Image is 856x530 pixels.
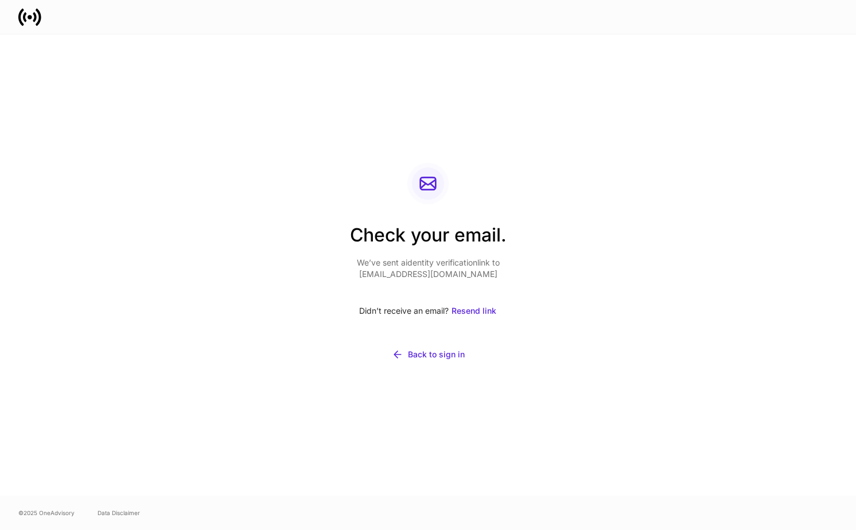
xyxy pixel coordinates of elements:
h2: Check your email. [350,223,507,257]
button: Resend link [451,298,497,324]
a: Data Disclaimer [98,508,140,517]
button: Back to sign in [350,342,507,367]
div: Resend link [452,305,496,317]
span: © 2025 OneAdvisory [18,508,75,517]
div: Didn’t receive an email? [350,298,507,324]
div: Back to sign in [408,349,465,360]
p: We’ve sent a identity verification link to [EMAIL_ADDRESS][DOMAIN_NAME] [350,257,507,280]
